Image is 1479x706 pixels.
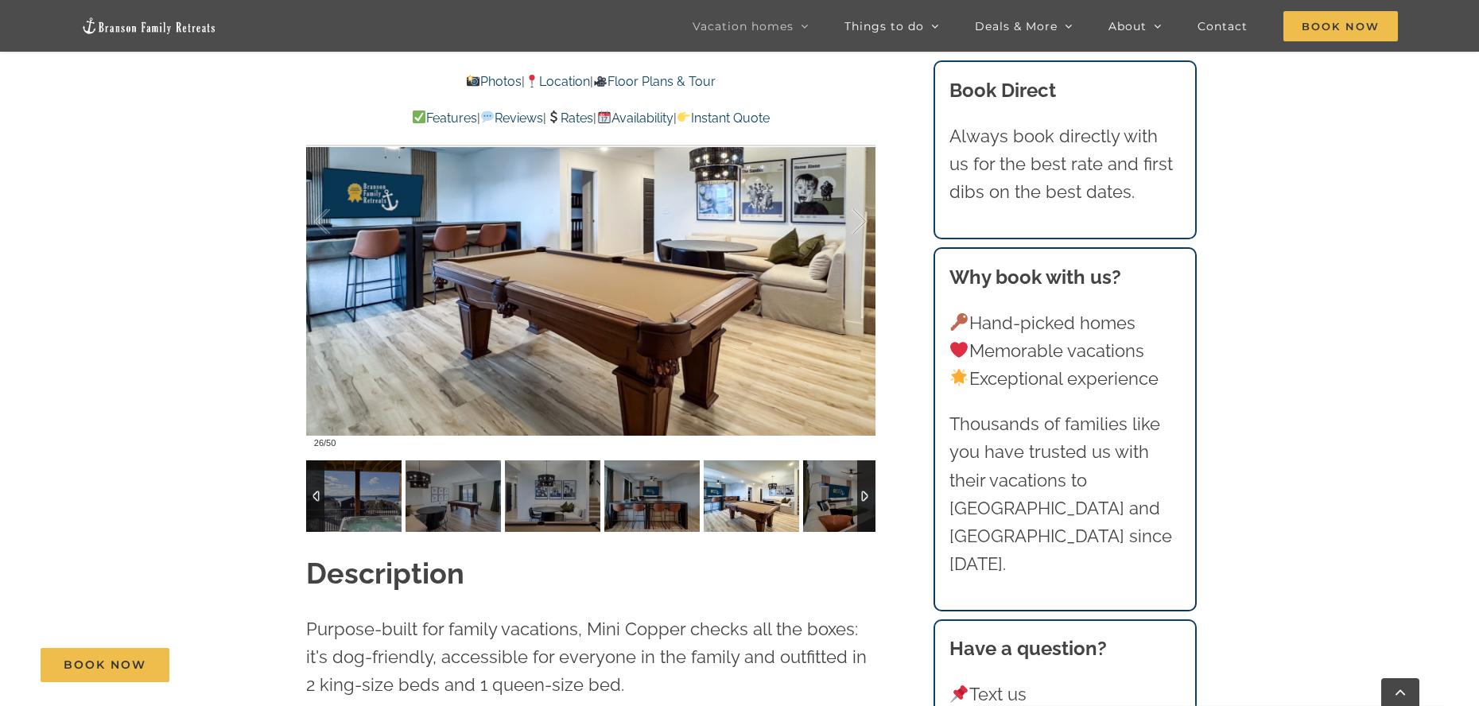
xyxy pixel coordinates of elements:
[547,111,560,123] img: 💲
[306,460,402,532] img: Copper-Pointe-at-Table-Rock-Lake-1034-2-scaled.jpg-nggid042819-ngg0dyn-120x90-00f0w010c011r110f11...
[844,21,924,32] span: Things to do
[949,309,1182,394] p: Hand-picked homes Memorable vacations Exceptional experience
[526,75,538,87] img: 📍
[306,108,875,129] p: | | | |
[481,111,494,123] img: 💬
[677,111,690,123] img: 👉
[593,74,716,89] a: Floor Plans & Tour
[306,615,875,700] p: Purpose-built for family vacations, Mini Copper checks all the boxes: it's dog-friendly, accessib...
[950,341,968,359] img: ❤️
[1283,11,1398,41] span: Book Now
[949,263,1182,292] h3: Why book with us?
[1198,21,1248,32] span: Contact
[546,111,593,126] a: Rates
[598,111,611,123] img: 📆
[693,21,794,32] span: Vacation homes
[41,648,169,682] a: Book Now
[949,79,1056,102] b: Book Direct
[975,21,1058,32] span: Deals & More
[480,111,543,126] a: Reviews
[306,557,464,590] strong: Description
[949,122,1182,207] p: Always book directly with us for the best rate and first dibs on the best dates.
[596,111,673,126] a: Availability
[803,460,899,532] img: Copper-Pointe-at-Table-Rock-Lake-1040-Edit-scaled.jpg-nggid042824-ngg0dyn-120x90-00f0w010c011r110...
[950,369,968,386] img: 🌟
[949,410,1182,578] p: Thousands of families like you have trusted us with their vacations to [GEOGRAPHIC_DATA] and [GEO...
[64,658,146,672] span: Book Now
[525,74,590,89] a: Location
[604,460,700,532] img: Copper-Pointe-at-Table-Rock-Lake-1038-Edit-scaled.jpg-nggid042822-ngg0dyn-120x90-00f0w010c011r110...
[465,74,521,89] a: Photos
[81,17,216,35] img: Branson Family Retreats Logo
[594,75,607,87] img: 🎥
[949,637,1107,660] strong: Have a question?
[677,111,770,126] a: Instant Quote
[467,75,479,87] img: 📸
[406,460,501,532] img: Copper-Pointe-at-Table-Rock-Lake-1035-2-scaled.jpg-nggid042820-ngg0dyn-120x90-00f0w010c011r110f11...
[1108,21,1147,32] span: About
[505,460,600,532] img: Copper-Pointe-at-Table-Rock-Lake-1036-scaled.jpg-nggid042821-ngg0dyn-120x90-00f0w010c011r110f110r...
[950,685,968,703] img: 📌
[306,72,875,92] p: | |
[413,111,425,123] img: ✅
[412,111,477,126] a: Features
[950,313,968,331] img: 🔑
[704,460,799,532] img: Copper-Pointe-at-Table-Rock-Lake-1039-Edit-scaled.jpg-nggid042823-ngg0dyn-120x90-00f0w010c011r110...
